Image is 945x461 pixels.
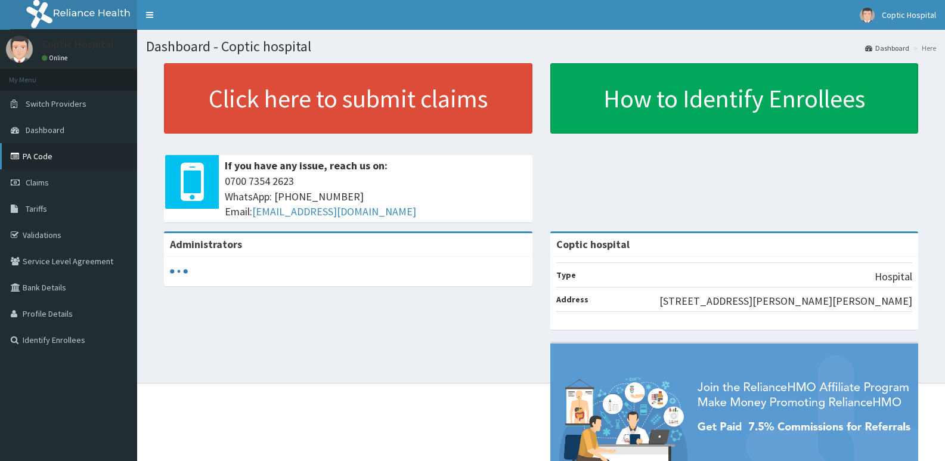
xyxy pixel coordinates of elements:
[860,8,875,23] img: User Image
[164,63,532,134] a: Click here to submit claims
[882,10,936,20] span: Coptic Hospital
[42,54,70,62] a: Online
[550,63,919,134] a: How to Identify Enrollees
[225,174,526,219] span: 0700 7354 2623 WhatsApp: [PHONE_NUMBER] Email:
[170,262,188,280] svg: audio-loading
[556,294,588,305] b: Address
[865,43,909,53] a: Dashboard
[26,203,47,214] span: Tariffs
[875,269,912,284] p: Hospital
[26,98,86,109] span: Switch Providers
[146,39,936,54] h1: Dashboard - Coptic hospital
[556,270,576,280] b: Type
[556,237,630,251] strong: Coptic hospital
[42,39,114,49] p: Coptic Hospital
[26,125,64,135] span: Dashboard
[659,293,912,309] p: [STREET_ADDRESS][PERSON_NAME][PERSON_NAME]
[26,177,49,188] span: Claims
[910,43,936,53] li: Here
[225,159,388,172] b: If you have any issue, reach us on:
[6,36,33,63] img: User Image
[252,205,416,218] a: [EMAIL_ADDRESS][DOMAIN_NAME]
[170,237,242,251] b: Administrators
